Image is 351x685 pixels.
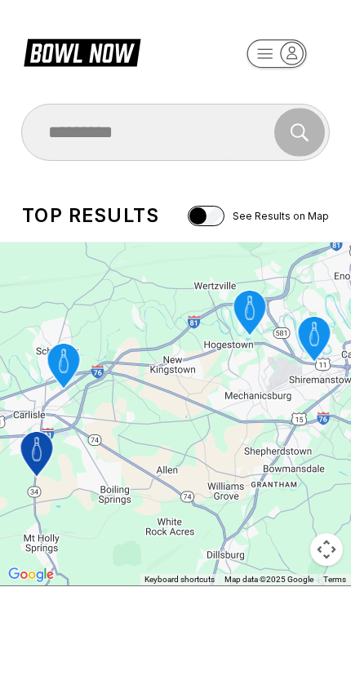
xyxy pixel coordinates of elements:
button: Keyboard shortcuts [144,574,215,585]
gmp-advanced-marker: ABC West Lanes and Lounge [223,286,278,343]
button: Map camera controls [310,533,343,566]
a: Open this area in Google Maps (opens a new window) [4,564,58,585]
div: Top results [22,204,159,227]
input: See Results on Map [188,206,224,226]
img: Google [4,564,58,585]
gmp-advanced-marker: Trindle Bowl [287,312,342,369]
a: Terms (opens in new tab) [323,575,346,584]
gmp-advanced-marker: Midway Bowling - Carlisle [10,427,64,484]
span: See Results on Map [233,210,329,222]
gmp-advanced-marker: Strike Zone Bowling Center [37,339,91,396]
span: Map data ©2025 Google [224,575,313,584]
